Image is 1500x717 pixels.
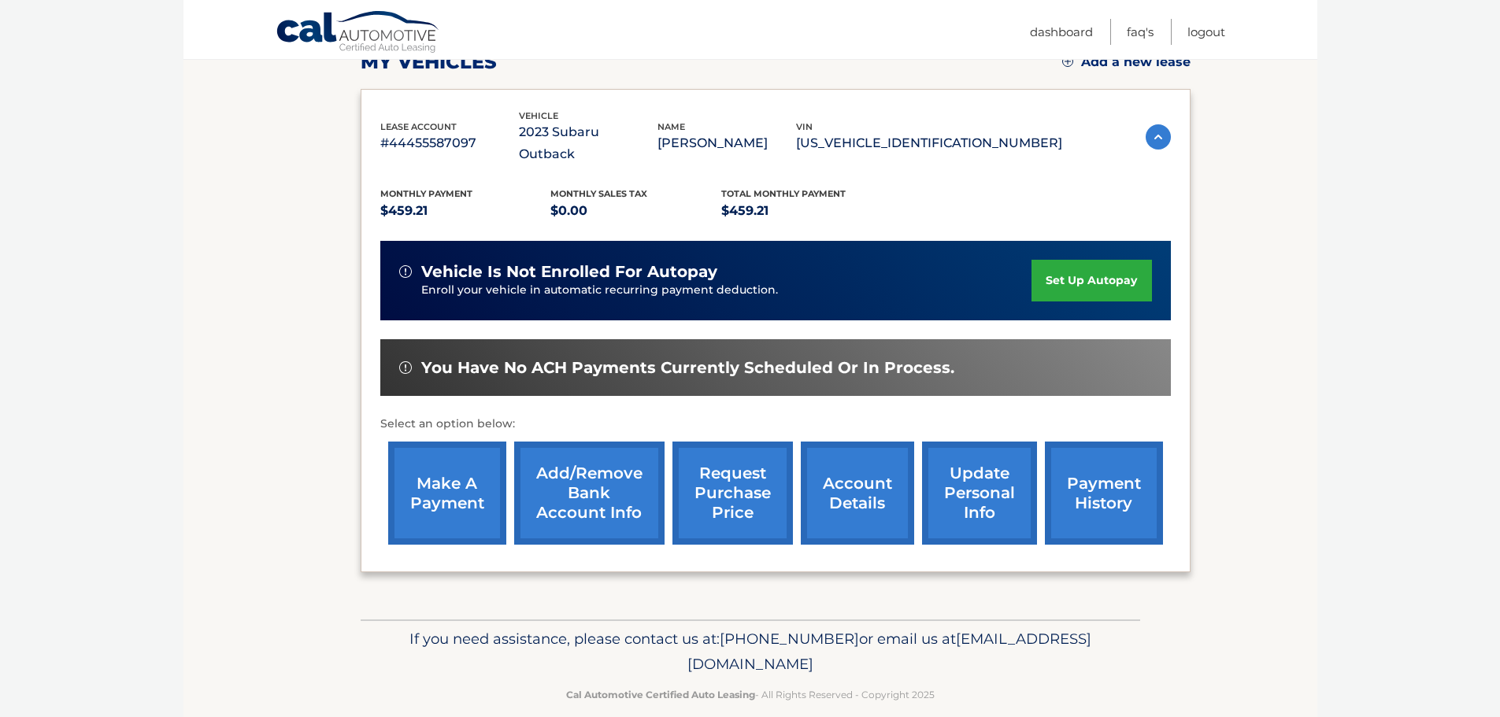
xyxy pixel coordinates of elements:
[1187,19,1225,45] a: Logout
[550,200,721,222] p: $0.00
[388,442,506,545] a: make a payment
[721,200,892,222] p: $459.21
[380,132,519,154] p: #44455587097
[380,200,551,222] p: $459.21
[1146,124,1171,150] img: accordion-active.svg
[421,282,1032,299] p: Enroll your vehicle in automatic recurring payment deduction.
[550,188,647,199] span: Monthly sales Tax
[657,121,685,132] span: name
[276,10,441,56] a: Cal Automotive
[361,50,497,74] h2: my vehicles
[1031,260,1151,301] a: set up autopay
[721,188,846,199] span: Total Monthly Payment
[380,415,1171,434] p: Select an option below:
[801,442,914,545] a: account details
[399,265,412,278] img: alert-white.svg
[399,361,412,374] img: alert-white.svg
[1062,56,1073,67] img: add.svg
[672,442,793,545] a: request purchase price
[720,630,859,648] span: [PHONE_NUMBER]
[796,121,813,132] span: vin
[519,110,558,121] span: vehicle
[796,132,1062,154] p: [US_VEHICLE_IDENTIFICATION_NUMBER]
[687,630,1091,673] span: [EMAIL_ADDRESS][DOMAIN_NAME]
[371,626,1130,677] p: If you need assistance, please contact us at: or email us at
[1127,19,1154,45] a: FAQ's
[371,686,1130,703] p: - All Rights Reserved - Copyright 2025
[1030,19,1093,45] a: Dashboard
[421,358,954,378] span: You have no ACH payments currently scheduled or in process.
[519,121,657,165] p: 2023 Subaru Outback
[380,188,472,199] span: Monthly Payment
[922,442,1037,545] a: update personal info
[657,132,796,154] p: [PERSON_NAME]
[566,689,755,700] strong: Cal Automotive Certified Auto Leasing
[421,262,717,282] span: vehicle is not enrolled for autopay
[380,121,457,132] span: lease account
[1062,54,1191,70] a: Add a new lease
[514,442,665,545] a: Add/Remove bank account info
[1045,442,1163,545] a: payment history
